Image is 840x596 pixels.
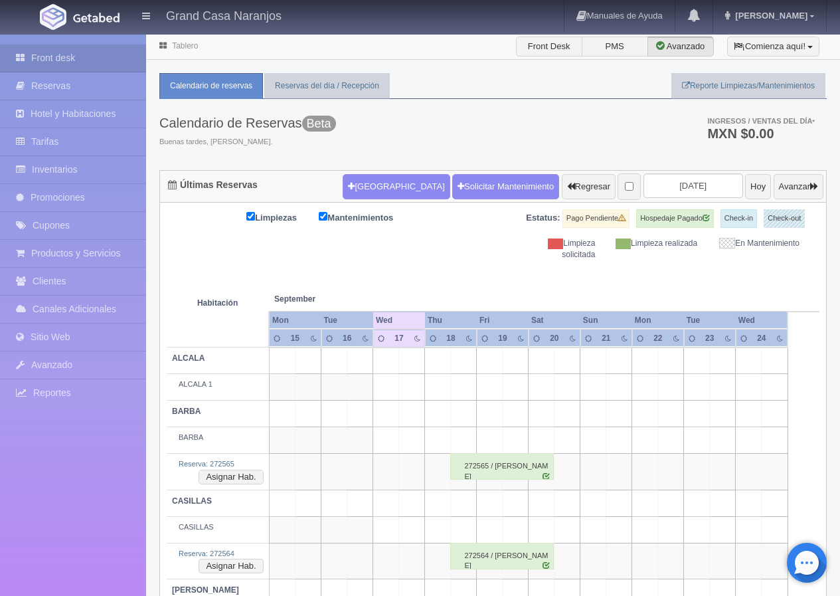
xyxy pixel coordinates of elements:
label: Check-out [764,209,805,228]
th: Sun [580,312,632,330]
a: Solicitar Mantenimiento [452,174,559,199]
h4: Grand Casa Naranjos [166,7,282,23]
a: Reporte Limpiezas/Mantenimientos [671,73,825,99]
th: Fri [477,312,529,330]
label: Avanzado [647,37,714,56]
b: ALCALA [172,353,205,363]
label: Limpiezas [246,209,317,225]
h3: MXN $0.00 [707,127,815,140]
b: BARBA [172,407,201,416]
button: Asignar Hab. [199,559,263,573]
th: Sat [529,312,580,330]
label: Hospedaje Pagado [636,209,714,228]
label: Mantenimientos [319,209,413,225]
div: 17 [392,333,407,344]
span: Ingresos / Ventas del día [707,117,815,125]
h3: Calendario de Reservas [159,116,336,130]
div: CASILLAS [172,522,264,533]
label: Pago Pendiente [562,209,630,228]
a: Calendario de reservas [159,73,263,99]
div: Limpieza realizada [605,238,707,249]
th: Mon [269,312,321,330]
div: 16 [339,333,355,344]
div: 23 [702,333,717,344]
div: 15 [288,333,303,344]
input: Limpiezas [246,212,255,221]
th: Thu [425,312,477,330]
a: Tablero [172,41,198,50]
button: [GEOGRAPHIC_DATA] [343,174,450,199]
div: 272564 / [PERSON_NAME] [450,543,554,569]
button: Avanzar [774,174,823,199]
th: Wed [373,312,425,330]
th: Mon [632,312,684,330]
div: 21 [599,333,614,344]
div: Limpieza solicitada [503,238,606,260]
a: Reservas del día / Recepción [264,73,390,99]
th: Tue [321,312,373,330]
span: Beta [302,116,336,132]
th: Wed [736,312,788,330]
h4: Últimas Reservas [168,180,258,190]
b: [PERSON_NAME] [172,585,239,595]
span: September [274,294,368,305]
button: Asignar Hab. [199,470,263,484]
img: Getabed [40,4,66,30]
button: ¡Comienza aquí! [727,37,819,56]
a: Reserva: 272564 [179,549,234,557]
div: 18 [444,333,459,344]
button: Hoy [745,174,771,199]
label: Estatus: [526,212,560,225]
span: Buenas tardes, [PERSON_NAME]. [159,137,336,148]
label: Check-in [720,209,757,228]
div: ALCALA 1 [172,379,264,390]
a: Reserva: 272565 [179,460,234,468]
div: 20 [547,333,562,344]
label: PMS [582,37,648,56]
b: CASILLAS [172,496,212,506]
button: Regresar [562,174,616,199]
div: 22 [650,333,665,344]
label: Front Desk [516,37,582,56]
strong: Habitación [197,299,238,308]
div: BARBA [172,433,264,443]
div: 19 [495,333,511,344]
div: 272565 / [PERSON_NAME] [450,453,554,480]
span: [PERSON_NAME] [732,11,807,21]
img: Getabed [73,13,120,23]
div: En Mantenimiento [707,238,809,249]
input: Mantenimientos [319,212,327,221]
th: Tue [684,312,736,330]
div: 24 [754,333,770,344]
